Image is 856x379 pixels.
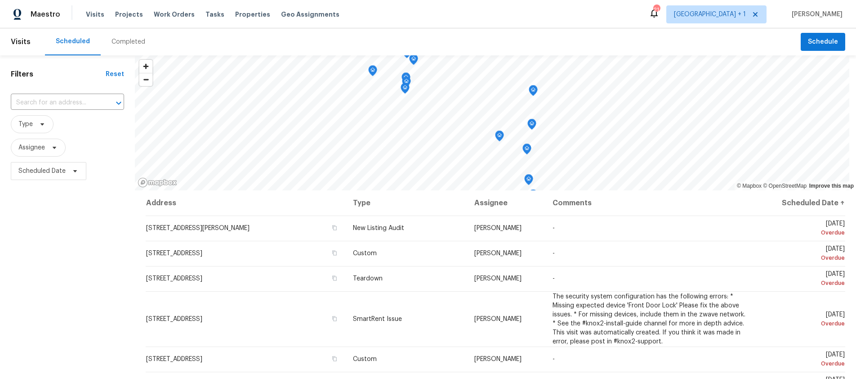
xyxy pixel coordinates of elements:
[474,316,522,322] span: [PERSON_NAME]
[762,352,845,368] span: [DATE]
[762,221,845,237] span: [DATE]
[737,183,762,189] a: Mapbox
[467,190,545,216] th: Assignee
[18,167,66,176] span: Scheduled Date
[553,275,555,282] span: -
[529,189,538,203] div: Map marker
[474,250,522,257] span: [PERSON_NAME]
[653,5,660,14] div: 21
[330,355,339,363] button: Copy Address
[495,131,504,144] div: Map marker
[235,10,270,19] span: Properties
[146,225,250,231] span: [STREET_ADDRESS][PERSON_NAME]
[762,246,845,262] span: [DATE]
[31,10,60,19] span: Maestro
[112,97,125,109] button: Open
[529,85,538,99] div: Map marker
[553,293,745,345] span: The security system configuration has the following errors: * Missing expected device 'Front Door...
[281,10,339,19] span: Geo Assignments
[330,315,339,323] button: Copy Address
[788,10,843,19] span: [PERSON_NAME]
[111,37,145,46] div: Completed
[527,119,536,133] div: Map marker
[106,70,124,79] div: Reset
[115,10,143,19] span: Projects
[762,311,845,328] span: [DATE]
[801,33,845,51] button: Schedule
[146,356,202,362] span: [STREET_ADDRESS]
[474,275,522,282] span: [PERSON_NAME]
[11,96,99,110] input: Search for an address...
[353,356,377,362] span: Custom
[674,10,746,19] span: [GEOGRAPHIC_DATA] + 1
[401,83,410,97] div: Map marker
[353,275,383,282] span: Teardown
[11,32,31,52] span: Visits
[353,316,402,322] span: SmartRent Issue
[56,37,90,46] div: Scheduled
[762,279,845,288] div: Overdue
[330,274,339,282] button: Copy Address
[330,224,339,232] button: Copy Address
[409,54,418,68] div: Map marker
[762,359,845,368] div: Overdue
[755,190,845,216] th: Scheduled Date ↑
[553,225,555,231] span: -
[762,319,845,328] div: Overdue
[762,253,845,262] div: Overdue
[474,356,522,362] span: [PERSON_NAME]
[401,72,410,86] div: Map marker
[205,11,224,18] span: Tasks
[762,271,845,288] span: [DATE]
[353,250,377,257] span: Custom
[522,144,531,158] div: Map marker
[353,225,404,231] span: New Listing Audit
[553,250,555,257] span: -
[368,65,377,79] div: Map marker
[139,60,152,73] button: Zoom in
[146,250,202,257] span: [STREET_ADDRESS]
[762,228,845,237] div: Overdue
[330,249,339,257] button: Copy Address
[138,177,177,188] a: Mapbox homepage
[86,10,104,19] span: Visits
[135,55,849,190] canvas: Map
[402,77,411,90] div: Map marker
[545,190,755,216] th: Comments
[808,36,838,48] span: Schedule
[154,10,195,19] span: Work Orders
[139,73,152,86] button: Zoom out
[146,275,202,282] span: [STREET_ADDRESS]
[524,174,533,188] div: Map marker
[553,356,555,362] span: -
[809,183,854,189] a: Improve this map
[146,190,346,216] th: Address
[18,143,45,152] span: Assignee
[146,316,202,322] span: [STREET_ADDRESS]
[763,183,807,189] a: OpenStreetMap
[346,190,467,216] th: Type
[11,70,106,79] h1: Filters
[474,225,522,231] span: [PERSON_NAME]
[18,120,33,129] span: Type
